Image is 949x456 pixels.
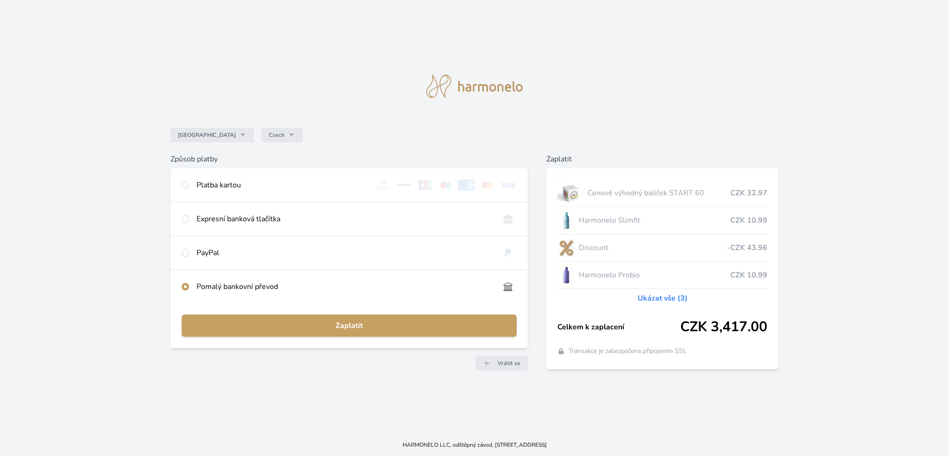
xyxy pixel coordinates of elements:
[557,236,575,259] img: discount-lo.png
[375,180,392,191] img: diners.svg
[196,180,367,191] div: Platba kartou
[500,281,517,292] img: bankTransfer_IBAN.svg
[557,209,575,232] img: SLIMFIT_se_stinem_x-lo.jpg
[182,315,517,337] button: Zaplatit
[588,187,730,199] span: Cenově výhodný balíček START 60
[171,128,254,142] button: [GEOGRAPHIC_DATA]
[579,242,727,253] span: Discount
[638,293,688,304] a: Ukázat vše (3)
[557,263,575,287] img: CLEAN_PROBIO_se_stinem_x-lo.jpg
[437,180,455,191] img: maestro.svg
[569,347,687,356] span: Transakce je zabezpečena připojením SSL
[557,321,680,333] span: Celkem k zaplacení
[500,180,517,191] img: visa.svg
[579,270,730,281] span: Harmonelo Probio
[500,213,517,225] img: onlineBanking_CZ.svg
[189,320,509,331] span: Zaplatit
[479,180,496,191] img: mc.svg
[727,242,767,253] span: -CZK 43.96
[196,213,492,225] div: Expresní banková tlačítka
[730,270,767,281] span: CZK 10.99
[546,154,778,165] h6: Zaplatit
[498,360,520,367] span: Vrátit se
[500,247,517,258] img: paypal.svg
[680,319,767,335] span: CZK 3,417.00
[196,281,492,292] div: Pomalý bankovní převod
[171,154,528,165] h6: Způsob platby
[475,356,528,371] a: Vrátit se
[396,180,413,191] img: discover.svg
[261,128,303,142] button: Czech
[196,247,492,258] div: PayPal
[557,181,584,205] img: start.jpg
[178,131,236,139] span: [GEOGRAPHIC_DATA]
[579,215,730,226] span: Harmonelo Slimfit
[730,215,767,226] span: CZK 10.99
[730,187,767,199] span: CZK 32.97
[417,180,434,191] img: jcb.svg
[458,180,475,191] img: amex.svg
[269,131,285,139] span: Czech
[426,75,523,98] img: logo.svg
